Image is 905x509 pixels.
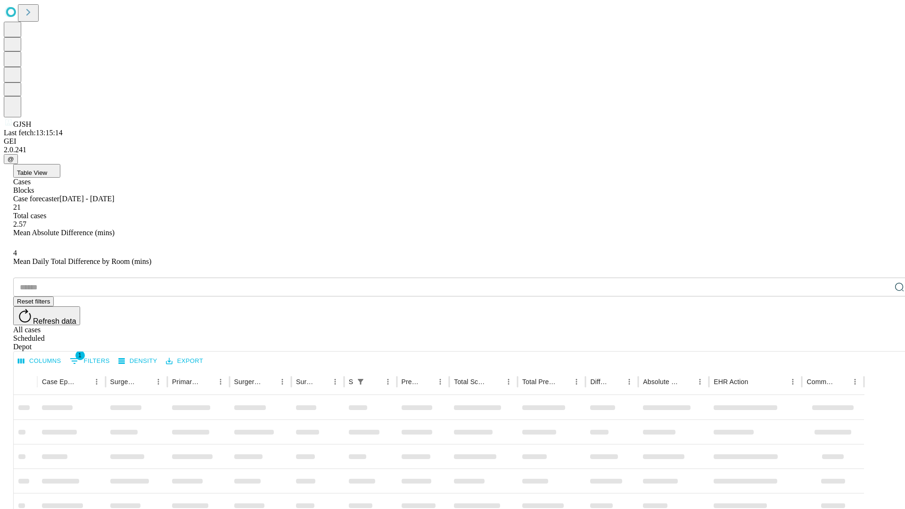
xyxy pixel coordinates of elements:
span: Mean Daily Total Difference by Room (mins) [13,257,151,265]
button: Menu [214,375,227,388]
div: Total Predicted Duration [522,378,556,386]
div: GEI [4,137,901,146]
div: Surgeon Name [110,378,138,386]
button: Density [116,354,160,369]
div: Surgery Name [234,378,262,386]
div: Surgery Date [296,378,314,386]
span: 21 [13,203,21,211]
span: [DATE] - [DATE] [59,195,114,203]
button: Sort [680,375,693,388]
button: Show filters [67,353,112,369]
button: Select columns [16,354,64,369]
span: Last fetch: 13:15:14 [4,129,63,137]
span: 2.57 [13,220,26,228]
div: Case Epic Id [42,378,76,386]
span: Refresh data [33,317,76,325]
span: GJSH [13,120,31,128]
div: 2.0.241 [4,146,901,154]
button: Show filters [354,375,367,388]
button: Menu [90,375,103,388]
button: Sort [139,375,152,388]
button: Menu [570,375,583,388]
div: 1 active filter [354,375,367,388]
div: Primary Service [172,378,199,386]
button: Sort [489,375,502,388]
button: Reset filters [13,296,54,306]
button: Menu [152,375,165,388]
button: Sort [77,375,90,388]
div: Scheduled In Room Duration [349,378,353,386]
div: Comments [806,378,834,386]
button: Menu [276,375,289,388]
div: Predicted In Room Duration [402,378,420,386]
button: Sort [201,375,214,388]
button: Sort [263,375,276,388]
button: Sort [420,375,434,388]
button: @ [4,154,18,164]
button: Menu [786,375,799,388]
button: Export [164,354,206,369]
button: Menu [693,375,707,388]
button: Menu [329,375,342,388]
span: @ [8,156,14,163]
button: Menu [381,375,395,388]
span: Case forecaster [13,195,59,203]
button: Sort [315,375,329,388]
span: Mean Absolute Difference (mins) [13,229,115,237]
button: Table View [13,164,60,178]
button: Menu [434,375,447,388]
button: Menu [848,375,862,388]
button: Sort [368,375,381,388]
div: Difference [590,378,609,386]
div: Absolute Difference [643,378,679,386]
button: Menu [623,375,636,388]
span: 1 [75,351,85,360]
span: Total cases [13,212,46,220]
div: Total Scheduled Duration [454,378,488,386]
button: Sort [557,375,570,388]
button: Sort [749,375,762,388]
div: EHR Action [714,378,748,386]
button: Refresh data [13,306,80,325]
button: Sort [835,375,848,388]
span: 4 [13,249,17,257]
span: Reset filters [17,298,50,305]
button: Sort [609,375,623,388]
span: Table View [17,169,47,176]
button: Menu [502,375,515,388]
